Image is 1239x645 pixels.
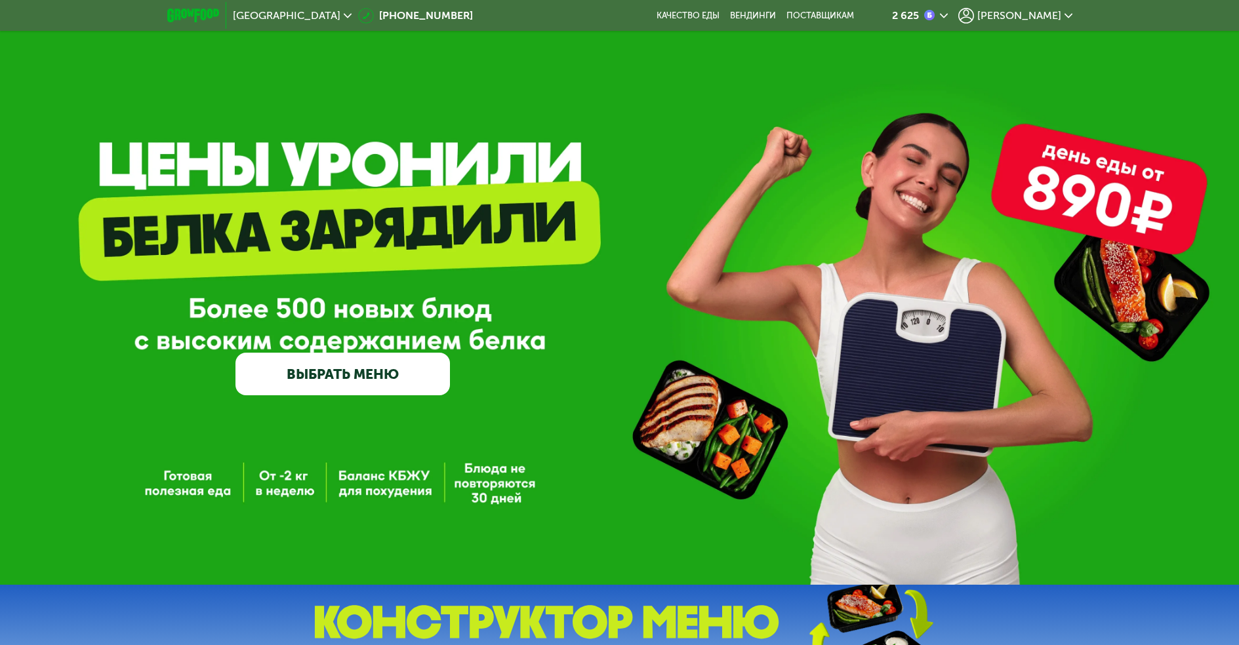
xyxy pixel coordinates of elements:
a: Качество еды [657,10,720,21]
div: поставщикам [786,10,854,21]
a: [PHONE_NUMBER] [358,8,473,24]
a: ВЫБРАТЬ МЕНЮ [235,353,450,396]
span: [GEOGRAPHIC_DATA] [233,10,340,21]
div: 2 625 [892,10,919,21]
a: Вендинги [730,10,776,21]
span: [PERSON_NAME] [977,10,1061,21]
